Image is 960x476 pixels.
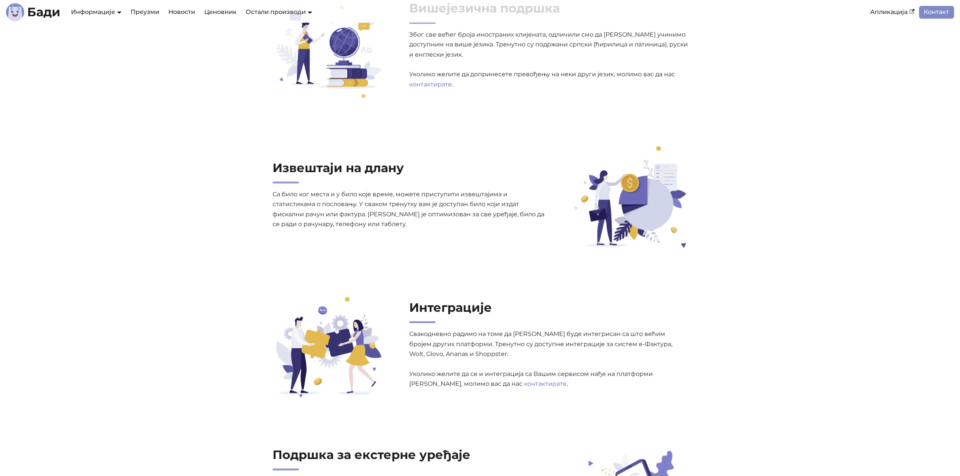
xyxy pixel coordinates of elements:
a: Новости [164,6,200,18]
a: Контакт [919,6,954,18]
h2: Интеграције [409,300,688,323]
img: Извештаји на длану [573,146,690,248]
a: Преузми [126,6,164,18]
p: Са било ког места и у било које време, можете приступити извештајима и статистикама о пословању. ... [273,189,551,230]
a: контактирате [409,81,452,88]
a: контактирате [524,380,567,387]
b: Бади [27,6,60,18]
a: Ценовник [200,6,241,18]
img: Лого [6,3,24,21]
img: Интеграције [270,296,387,398]
a: ЛогоБади [6,3,60,21]
a: Остали производи [246,8,312,15]
h2: Подршка за екстерне уређаје [273,447,551,470]
p: Због све већег броја иностраних клијената, одличили смо да [PERSON_NAME] учинимо доступним на виш... [409,30,688,89]
a: Апликација [866,6,919,18]
a: Информације [71,8,122,15]
h2: Извештаји на длану [273,160,551,183]
p: Свакодневно радимо на томе да [PERSON_NAME] буде интегрисан са што већим бројем других платформи.... [409,329,688,389]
